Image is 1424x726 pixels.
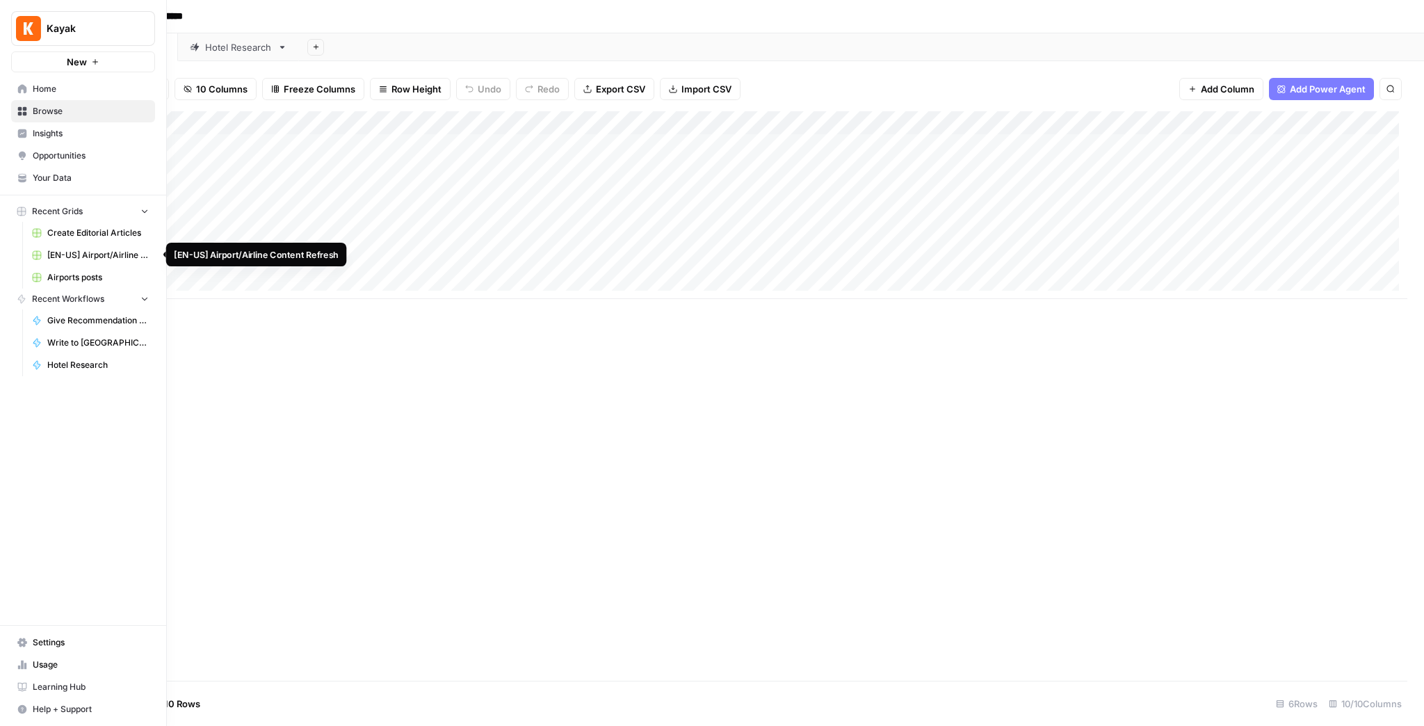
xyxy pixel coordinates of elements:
[11,122,155,145] a: Insights
[32,205,83,218] span: Recent Grids
[33,703,149,716] span: Help + Support
[1290,82,1366,96] span: Add Power Agent
[205,40,272,54] div: Hotel Research
[11,201,155,222] button: Recent Grids
[47,359,149,371] span: Hotel Research
[32,293,104,305] span: Recent Workflows
[681,82,731,96] span: Import CSV
[33,659,149,671] span: Usage
[11,78,155,100] a: Home
[478,82,501,96] span: Undo
[11,631,155,654] a: Settings
[660,78,741,100] button: Import CSV
[26,222,155,244] a: Create Editorial Articles
[47,271,149,284] span: Airports posts
[145,697,200,711] span: Add 10 Rows
[33,83,149,95] span: Home
[47,337,149,349] span: Write to [GEOGRAPHIC_DATA]
[47,227,149,239] span: Create Editorial Articles
[196,82,248,96] span: 10 Columns
[26,332,155,354] a: Write to [GEOGRAPHIC_DATA]
[26,244,155,266] a: [EN-US] Airport/Airline Content Refresh
[178,33,299,61] a: Hotel Research
[33,150,149,162] span: Opportunities
[11,289,155,309] button: Recent Workflows
[11,145,155,167] a: Opportunities
[47,22,131,35] span: Kayak
[391,82,442,96] span: Row Height
[516,78,569,100] button: Redo
[33,105,149,118] span: Browse
[456,78,510,100] button: Undo
[26,354,155,376] a: Hotel Research
[1179,78,1263,100] button: Add Column
[574,78,654,100] button: Export CSV
[33,636,149,649] span: Settings
[26,309,155,332] a: Give Recommendation of Hotels
[26,266,155,289] a: Airports posts
[16,16,41,41] img: Kayak Logo
[47,314,149,327] span: Give Recommendation of Hotels
[33,127,149,140] span: Insights
[262,78,364,100] button: Freeze Columns
[11,100,155,122] a: Browse
[537,82,560,96] span: Redo
[175,78,257,100] button: 10 Columns
[370,78,451,100] button: Row Height
[67,55,87,69] span: New
[174,248,339,261] div: [EN-US] Airport/Airline Content Refresh
[1269,78,1374,100] button: Add Power Agent
[11,676,155,698] a: Learning Hub
[284,82,355,96] span: Freeze Columns
[33,681,149,693] span: Learning Hub
[1270,693,1323,715] div: 6 Rows
[11,51,155,72] button: New
[1201,82,1254,96] span: Add Column
[47,249,149,261] span: [EN-US] Airport/Airline Content Refresh
[33,172,149,184] span: Your Data
[11,167,155,189] a: Your Data
[596,82,645,96] span: Export CSV
[11,654,155,676] a: Usage
[11,698,155,720] button: Help + Support
[1323,693,1407,715] div: 10/10 Columns
[11,11,155,46] button: Workspace: Kayak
